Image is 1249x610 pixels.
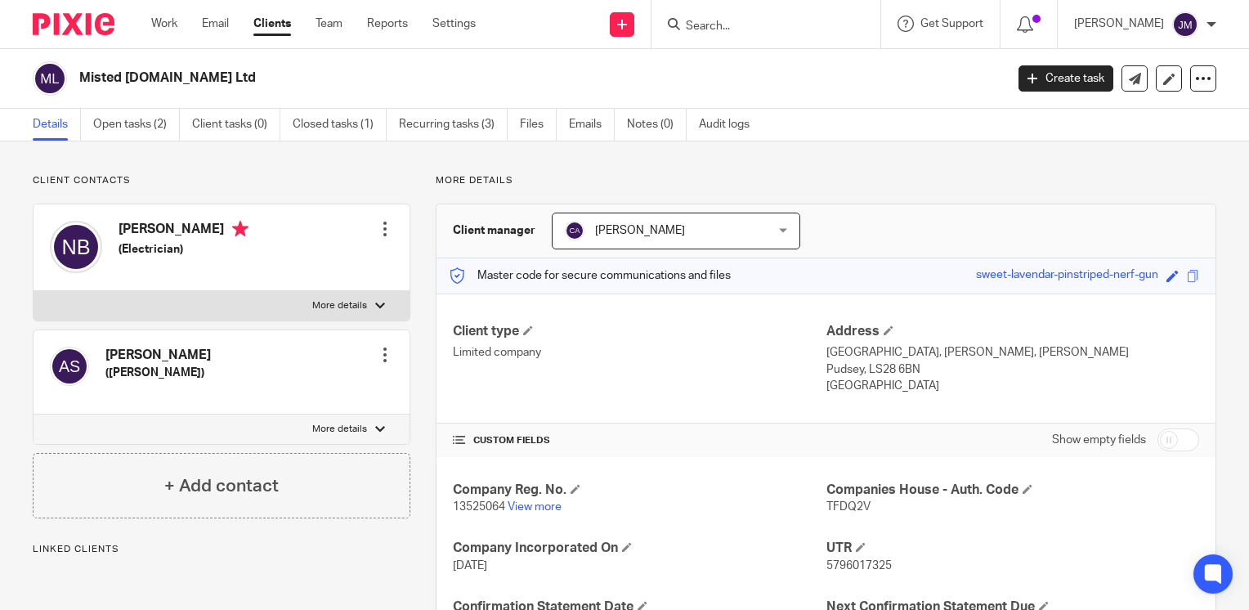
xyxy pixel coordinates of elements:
[569,109,615,141] a: Emails
[826,361,1199,378] p: Pudsey, LS28 6BN
[33,174,410,187] p: Client contacts
[312,423,367,436] p: More details
[627,109,687,141] a: Notes (0)
[1074,16,1164,32] p: [PERSON_NAME]
[826,482,1199,499] h4: Companies House - Auth. Code
[826,344,1199,361] p: [GEOGRAPHIC_DATA], [PERSON_NAME], [PERSON_NAME]
[976,267,1158,285] div: sweet-lavendar-pinstriped-nerf-gun
[312,299,367,312] p: More details
[202,16,229,32] a: Email
[232,221,248,237] i: Primary
[826,378,1199,394] p: [GEOGRAPHIC_DATA]
[520,109,557,141] a: Files
[1018,65,1113,92] a: Create task
[453,501,505,513] span: 13525064
[565,221,584,240] img: svg%3E
[105,365,211,381] h5: ([PERSON_NAME])
[449,267,731,284] p: Master code for secure communications and files
[164,473,279,499] h4: + Add contact
[436,174,1216,187] p: More details
[826,323,1199,340] h4: Address
[50,221,102,273] img: svg%3E
[253,16,291,32] a: Clients
[119,221,248,241] h4: [PERSON_NAME]
[33,109,81,141] a: Details
[399,109,508,141] a: Recurring tasks (3)
[508,501,562,513] a: View more
[453,560,487,572] span: [DATE]
[826,540,1199,557] h4: UTR
[826,501,871,513] span: TFDQ2V
[33,543,410,556] p: Linked clients
[1052,432,1146,448] label: Show empty fields
[453,434,826,447] h4: CUSTOM FIELDS
[33,61,67,96] img: svg%3E
[1172,11,1198,38] img: svg%3E
[920,18,983,29] span: Get Support
[293,109,387,141] a: Closed tasks (1)
[453,482,826,499] h4: Company Reg. No.
[453,344,826,361] p: Limited company
[367,16,408,32] a: Reports
[453,323,826,340] h4: Client type
[595,225,685,236] span: [PERSON_NAME]
[151,16,177,32] a: Work
[699,109,762,141] a: Audit logs
[105,347,211,364] h4: [PERSON_NAME]
[432,16,476,32] a: Settings
[93,109,180,141] a: Open tasks (2)
[453,222,535,239] h3: Client manager
[684,20,831,34] input: Search
[50,347,89,386] img: svg%3E
[119,241,248,258] h5: (Electrician)
[192,109,280,141] a: Client tasks (0)
[316,16,342,32] a: Team
[79,70,811,87] h2: Misted [DOMAIN_NAME] Ltd
[826,560,892,572] span: 5796017325
[33,13,114,35] img: Pixie
[453,540,826,557] h4: Company Incorporated On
